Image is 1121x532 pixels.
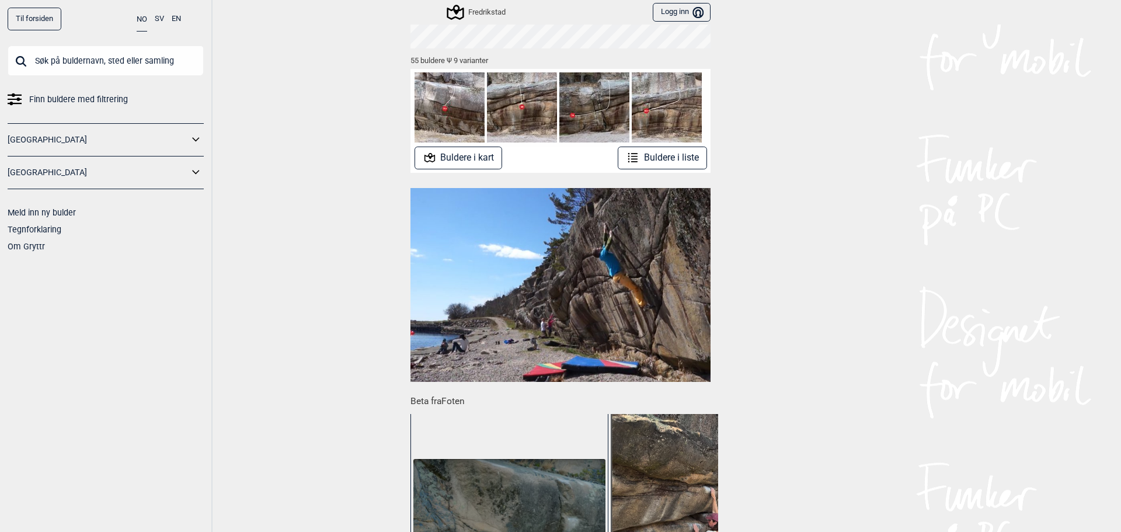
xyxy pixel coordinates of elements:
div: Fredrikstad [448,5,506,19]
button: Buldere i kart [415,147,503,169]
img: Pa hoyhaelte sko 220224 [487,72,557,142]
button: SV [155,8,164,30]
img: Anders Mellberg pa Nottefabrikken [410,188,711,382]
img: Snap 220224 [415,72,485,142]
button: EN [172,8,181,30]
a: Tegnforklaring [8,225,61,234]
a: Meld inn ny bulder [8,208,76,217]
input: Søk på buldernavn, sted eller samling [8,46,204,76]
button: NO [137,8,147,32]
a: Til forsiden [8,8,61,30]
span: Finn buldere med filtrering [29,91,128,108]
button: Logg inn [653,3,711,22]
h1: Beta fra Foten [410,388,711,408]
a: Finn buldere med filtrering [8,91,204,108]
a: [GEOGRAPHIC_DATA] [8,164,189,181]
button: Buldere i liste [618,147,707,169]
div: 55 buldere Ψ 9 varianter [410,48,711,69]
img: Hakthausen 220224 [559,72,629,142]
img: Hvis jeg kunne fly [632,72,702,142]
a: Om Gryttr [8,242,45,251]
a: [GEOGRAPHIC_DATA] [8,131,189,148]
